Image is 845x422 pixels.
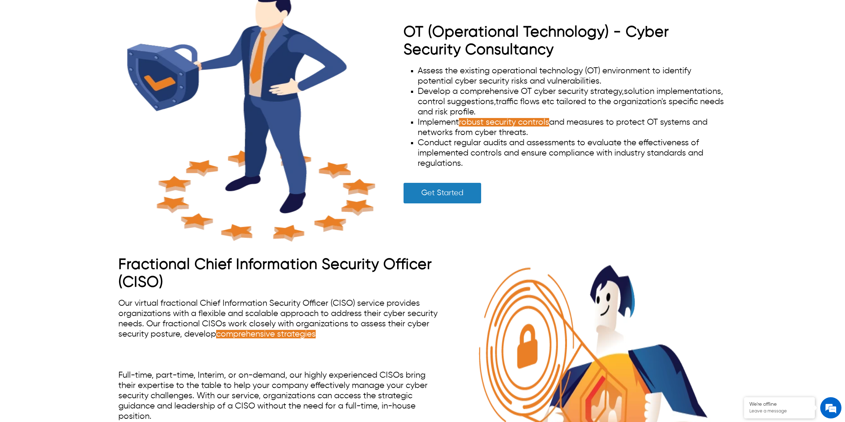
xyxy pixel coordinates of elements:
a: Get Started [404,183,481,203]
em: Driven by SalesIQ [56,186,90,191]
span: Conduct regular audits and assessments to evaluate the effectiveness of implemented controls and ... [418,139,703,168]
li: Develop a comprehensive OT cyber security strategy, traffic flows etc tailored to the organizatio... [418,86,727,117]
h2: Fractional Chief Information Security Officer (CISO) [118,256,441,291]
img: logo_Zg8I0qSkbAqR2WFHt3p6CTuqpyXMFPubPcD2OT02zFN43Cy9FUNNG3NEPhM_Q1qe_.png [12,43,30,46]
span: robust security controls [459,118,549,126]
span: Our virtual fractional Chief Information Security Officer (CISO) service provides organizations w... [118,299,438,359]
span: We are offline. Please leave us a message. [15,89,124,161]
li: Assess the existing operational technology (OT) environment to identify potential cyber security ... [418,66,727,86]
div: We're offline [749,401,810,407]
textarea: Type your message and click 'Submit' [4,193,135,218]
div: Minimize live chat window [116,4,133,21]
h2: OT (Operational Technology) - Cyber Security Consultancy [404,23,727,59]
span: , implement effective security measures, and provide ongoing support to ensure robust protection ... [118,330,436,359]
div: Leave a message [37,40,119,49]
span: Full-time, part-time, Interim, or on-demand, our highly experienced CISOs bring their expertise t... [118,371,428,421]
li: Implement and measures to protect OT systems and networks from cyber threats. [418,117,727,138]
p: Leave a message [749,409,810,414]
span: comprehensive strategies [216,330,316,338]
em: Submit [104,218,129,228]
img: salesiqlogo_leal7QplfZFryJ6FIlVepeu7OftD7mt8q6exU6-34PB8prfIgodN67KcxXM9Y7JQ_.png [49,186,54,190]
